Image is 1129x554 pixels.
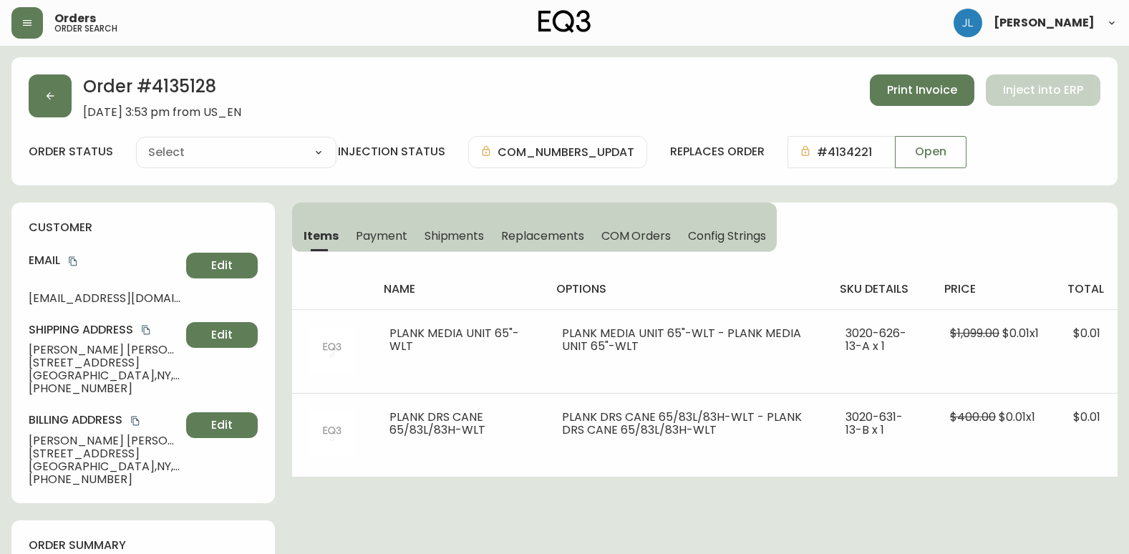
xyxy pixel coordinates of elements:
span: Items [304,228,339,243]
span: [DATE] 3:53 pm from US_EN [83,106,241,119]
span: Edit [211,258,233,273]
span: [GEOGRAPHIC_DATA] , NY , 11211 , US [29,369,180,382]
span: Edit [211,327,233,343]
span: $400.00 [950,409,996,425]
h5: order search [54,24,117,33]
button: copy [66,254,80,268]
button: Open [895,136,966,168]
span: [PHONE_NUMBER] [29,382,180,395]
button: Edit [186,253,258,278]
li: PLANK DRS CANE 65/83L/83H-WLT - PLANK DRS CANE 65/83L/83H-WLT [562,411,811,437]
span: [STREET_ADDRESS] [29,447,180,460]
h4: options [556,281,817,297]
h4: name [384,281,533,297]
button: Print Invoice [870,74,974,106]
span: Open [915,144,946,160]
li: PLANK MEDIA UNIT 65"-WLT - PLANK MEDIA UNIT 65"-WLT [562,327,811,353]
span: COM Orders [601,228,672,243]
span: Orders [54,13,96,24]
span: Print Invoice [887,82,957,98]
span: PLANK DRS CANE 65/83L/83H-WLT [389,409,485,438]
span: [STREET_ADDRESS] [29,356,180,369]
span: $1,099.00 [950,325,999,341]
h2: Order # 4135128 [83,74,241,106]
span: Config Strings [688,228,765,243]
h4: replaces order [670,144,765,160]
span: [GEOGRAPHIC_DATA] , NY , 11211 , US [29,460,180,473]
img: 404Image.svg [309,411,355,457]
span: Payment [356,228,407,243]
span: [PHONE_NUMBER] [29,473,180,486]
h4: order summary [29,538,258,553]
span: [EMAIL_ADDRESS][DOMAIN_NAME] [29,292,180,305]
span: $0.01 [1073,409,1100,425]
label: order status [29,144,113,160]
h4: total [1067,281,1106,297]
h4: injection status [338,144,445,160]
button: copy [139,323,153,337]
h4: sku details [840,281,921,297]
img: 1c9c23e2a847dab86f8017579b61559c [954,9,982,37]
h4: customer [29,220,258,235]
img: logo [538,10,591,33]
h4: Shipping Address [29,322,180,338]
span: $0.01 x 1 [999,409,1035,425]
span: [PERSON_NAME] [994,17,1095,29]
span: Edit [211,417,233,433]
span: Shipments [425,228,485,243]
span: $0.01 x 1 [1002,325,1039,341]
span: [PERSON_NAME] [PERSON_NAME] [29,434,180,447]
img: 404Image.svg [309,327,355,373]
button: Edit [186,322,258,348]
button: copy [128,414,142,428]
span: Replacements [501,228,583,243]
span: 3020-626-13-A x 1 [845,325,906,354]
h4: Billing Address [29,412,180,428]
span: 3020-631-13-B x 1 [845,409,903,438]
button: Edit [186,412,258,438]
span: PLANK MEDIA UNIT 65"-WLT [389,325,519,354]
h4: price [944,281,1045,297]
span: [PERSON_NAME] [PERSON_NAME] [29,344,180,356]
span: $0.01 [1073,325,1100,341]
h4: Email [29,253,180,268]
